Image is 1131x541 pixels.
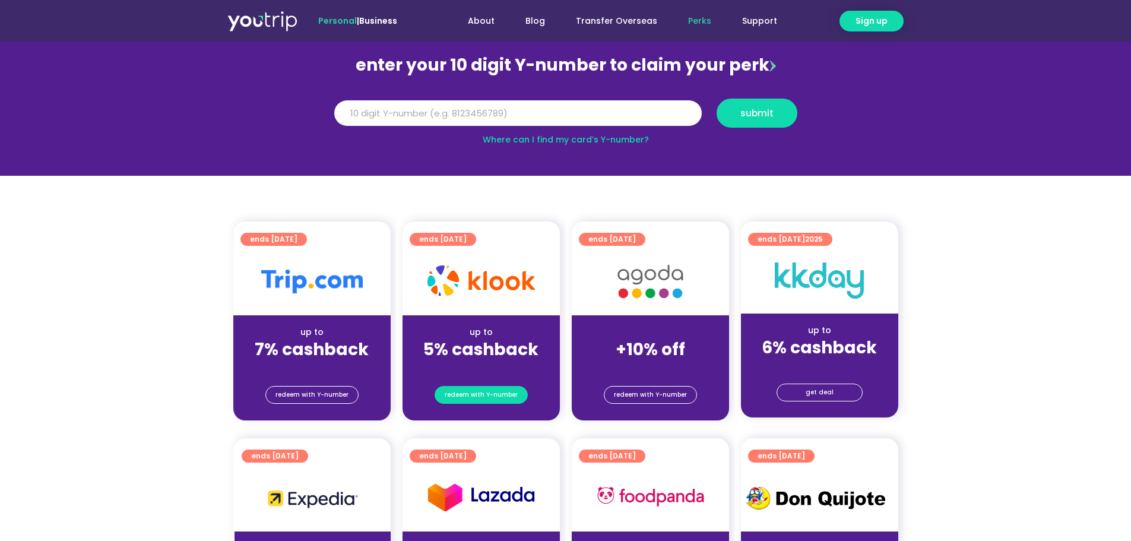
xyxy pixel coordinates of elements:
[251,450,299,463] span: ends [DATE]
[510,10,560,32] a: Blog
[727,10,793,32] a: Support
[265,386,359,404] a: redeem with Y-number
[419,450,467,463] span: ends [DATE]
[318,15,357,27] span: Personal
[334,99,797,137] form: Y Number
[717,99,797,128] button: submit
[452,10,510,32] a: About
[250,233,297,246] span: ends [DATE]
[614,387,687,403] span: redeem with Y-number
[750,359,889,371] div: (for stays only)
[604,386,697,404] a: redeem with Y-number
[412,360,550,373] div: (for stays only)
[243,360,381,373] div: (for stays only)
[445,387,518,403] span: redeem with Y-number
[275,387,349,403] span: redeem with Y-number
[255,338,369,361] strong: 7% cashback
[579,233,645,246] a: ends [DATE]
[412,326,550,338] div: up to
[334,100,702,126] input: 10 digit Y-number (e.g. 8123456789)
[673,10,727,32] a: Perks
[243,326,381,338] div: up to
[579,450,645,463] a: ends [DATE]
[748,450,815,463] a: ends [DATE]
[423,338,538,361] strong: 5% cashback
[777,384,863,401] a: get deal
[581,360,720,373] div: (for stays only)
[242,450,308,463] a: ends [DATE]
[419,233,467,246] span: ends [DATE]
[839,11,904,31] a: Sign up
[758,233,823,246] span: ends [DATE]
[240,233,307,246] a: ends [DATE]
[483,134,649,145] a: Where can I find my card’s Y-number?
[410,450,476,463] a: ends [DATE]
[318,15,397,27] span: |
[748,233,832,246] a: ends [DATE]2025
[429,10,793,32] nav: Menu
[410,233,476,246] a: ends [DATE]
[750,324,889,337] div: up to
[758,450,805,463] span: ends [DATE]
[762,336,877,359] strong: 6% cashback
[359,15,397,27] a: Business
[435,386,528,404] a: redeem with Y-number
[560,10,673,32] a: Transfer Overseas
[616,338,685,361] strong: +10% off
[856,15,888,27] span: Sign up
[805,234,823,244] span: 2025
[806,384,834,401] span: get deal
[740,109,774,118] span: submit
[588,450,636,463] span: ends [DATE]
[588,233,636,246] span: ends [DATE]
[639,326,661,338] span: up to
[328,50,803,81] div: enter your 10 digit Y-number to claim your perk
